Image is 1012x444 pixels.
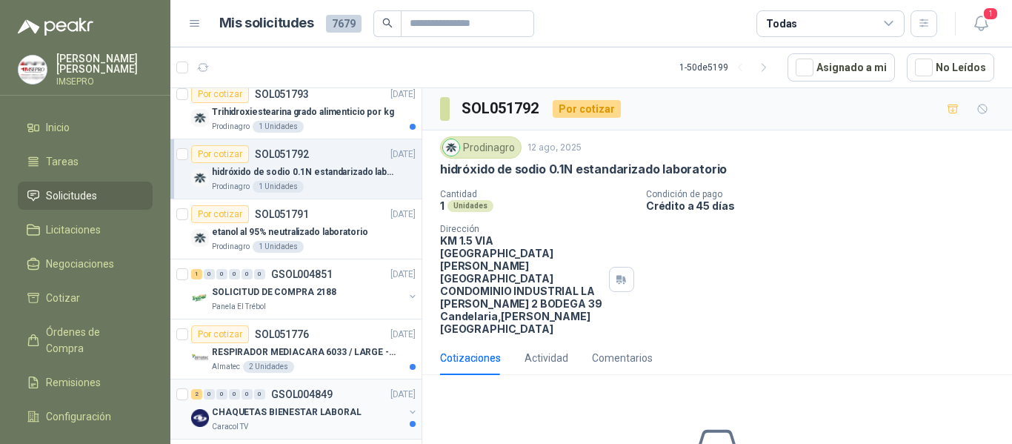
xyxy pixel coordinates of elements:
p: Panela El Trébol [212,301,266,313]
div: Actividad [525,350,568,366]
div: 0 [216,269,227,279]
div: 0 [254,389,265,400]
p: SOL051793 [255,89,309,99]
div: 0 [242,269,253,279]
span: Inicio [46,119,70,136]
a: Órdenes de Compra [18,318,153,362]
span: Configuración [46,408,111,425]
p: [DATE] [390,208,416,222]
div: 0 [204,269,215,279]
p: SOL051792 [255,149,309,159]
div: Unidades [447,200,493,212]
img: Company Logo [443,139,459,156]
p: Almatec [212,361,240,373]
p: GSOL004849 [271,389,333,400]
p: SOL051776 [255,329,309,339]
img: Company Logo [191,289,209,307]
div: 0 [229,269,240,279]
img: Company Logo [19,56,47,84]
p: [PERSON_NAME] [PERSON_NAME] [56,53,153,74]
button: 1 [968,10,994,37]
div: Comentarios [592,350,653,366]
p: Caracol TV [212,421,248,433]
p: RESPIRADOR MEDIACARA 6033 / LARGE - TALLA GRANDE [212,345,396,359]
span: Cotizar [46,290,80,306]
p: CHAQUETAS BIENESTAR LABORAL [212,405,362,420]
p: SOL051791 [255,209,309,219]
img: Company Logo [191,169,209,187]
a: Inicio [18,113,153,142]
div: 0 [204,389,215,400]
p: Condición de pago [646,189,1006,199]
img: Company Logo [191,349,209,367]
p: [DATE] [390,148,416,162]
p: Prodinagro [212,241,250,253]
a: Por cotizarSOL051793[DATE] Company LogoTrihidroxiestearina grado alimenticio por kgProdinagro1 Un... [170,79,422,139]
div: Por cotizar [191,205,249,223]
div: 1 - 50 de 5199 [679,56,776,79]
p: GSOL004851 [271,269,333,279]
p: Prodinagro [212,181,250,193]
span: 7679 [326,15,362,33]
p: hidróxido de sodio 0.1N estandarizado laboratorio [212,165,396,179]
a: 1 0 0 0 0 0 GSOL004851[DATE] Company LogoSOLICITUD DE COMPRA 2188Panela El Trébol [191,265,419,313]
img: Company Logo [191,229,209,247]
a: Cotizar [18,284,153,312]
p: [DATE] [390,87,416,102]
p: Dirección [440,224,603,234]
a: 2 0 0 0 0 0 GSOL004849[DATE] Company LogoCHAQUETAS BIENESTAR LABORALCaracol TV [191,385,419,433]
p: 1 [440,199,445,212]
span: Negociaciones [46,256,114,272]
img: Company Logo [191,409,209,427]
div: Por cotizar [191,85,249,103]
p: [DATE] [390,268,416,282]
a: Negociaciones [18,250,153,278]
p: Prodinagro [212,121,250,133]
a: Por cotizarSOL051791[DATE] Company Logoetanol al 95% neutralizado laboratorioProdinagro1 Unidades [170,199,422,259]
p: IMSEPRO [56,77,153,86]
span: Tareas [46,153,79,170]
a: Licitaciones [18,216,153,244]
p: 12 ago, 2025 [527,141,582,155]
span: Órdenes de Compra [46,324,139,357]
div: 2 Unidades [243,361,294,373]
p: [DATE] [390,328,416,342]
a: Solicitudes [18,182,153,210]
div: Por cotizar [553,100,621,118]
a: Por cotizarSOL051776[DATE] Company LogoRESPIRADOR MEDIACARA 6033 / LARGE - TALLA GRANDEAlmatec2 U... [170,319,422,380]
span: 1 [982,7,999,21]
div: 0 [229,389,240,400]
p: KM 1.5 VIA [GEOGRAPHIC_DATA][PERSON_NAME][GEOGRAPHIC_DATA] CONDOMINIO INDUSTRIAL LA [PERSON_NAME]... [440,234,603,335]
div: 0 [216,389,227,400]
p: [DATE] [390,388,416,402]
p: Cantidad [440,189,634,199]
p: etanol al 95% neutralizado laboratorio [212,225,367,239]
img: Logo peakr [18,18,93,36]
div: 2 [191,389,202,400]
h3: SOL051792 [462,97,541,120]
div: 1 [191,269,202,279]
a: Tareas [18,148,153,176]
div: 1 Unidades [253,181,304,193]
div: Por cotizar [191,325,249,343]
button: No Leídos [907,53,994,82]
span: Licitaciones [46,222,101,238]
div: 1 Unidades [253,121,304,133]
p: SOLICITUD DE COMPRA 2188 [212,285,336,299]
div: 0 [254,269,265,279]
p: Crédito a 45 días [646,199,1006,212]
img: Company Logo [191,109,209,127]
button: Asignado a mi [788,53,895,82]
a: Configuración [18,402,153,431]
a: Remisiones [18,368,153,397]
span: Remisiones [46,374,101,391]
a: Por cotizarSOL051792[DATE] Company Logohidróxido de sodio 0.1N estandarizado laboratorioProdinagr... [170,139,422,199]
div: 0 [242,389,253,400]
div: Cotizaciones [440,350,501,366]
div: Por cotizar [191,145,249,163]
div: 1 Unidades [253,241,304,253]
p: Trihidroxiestearina grado alimenticio por kg [212,105,394,119]
h1: Mis solicitudes [219,13,314,34]
span: Solicitudes [46,188,97,204]
div: Todas [766,16,797,32]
